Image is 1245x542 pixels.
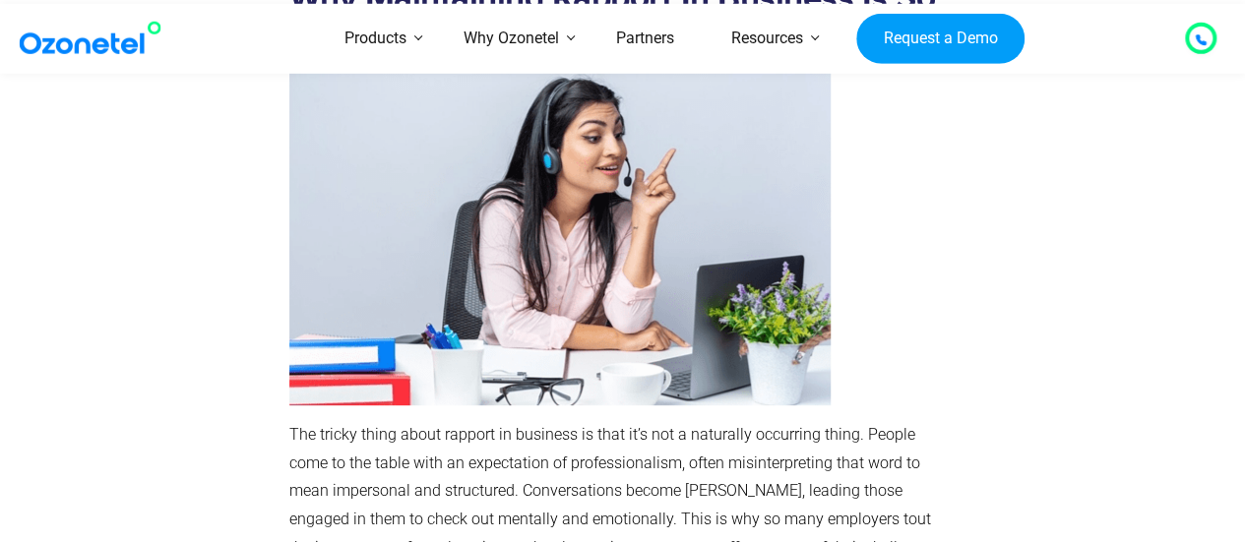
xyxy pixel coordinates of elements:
[316,4,435,74] a: Products
[435,4,588,74] a: Why Ozonetel
[856,13,1025,64] a: Request a Demo
[703,4,832,74] a: Resources
[588,4,703,74] a: Partners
